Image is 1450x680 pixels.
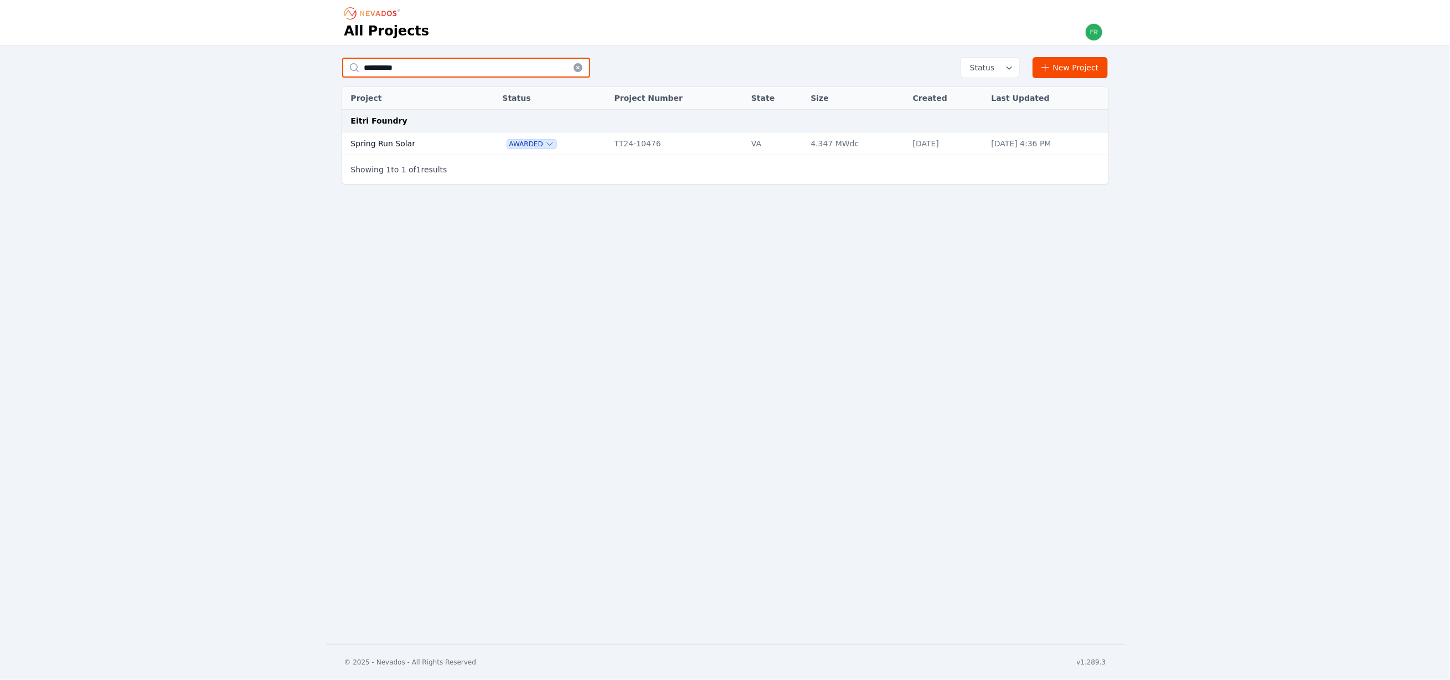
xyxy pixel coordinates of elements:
[986,87,1108,110] th: Last Updated
[1077,658,1106,667] div: v1.289.3
[746,87,805,110] th: State
[342,132,478,155] td: Spring Run Solar
[609,132,746,155] td: TT24-10476
[401,165,406,174] span: 1
[416,165,421,174] span: 1
[507,140,556,149] button: Awarded
[386,165,391,174] span: 1
[342,132,1108,155] tr: Spring Run SolarAwardedTT24-10476VA4.347 MWdc[DATE][DATE] 4:36 PM
[344,22,430,40] h1: All Projects
[966,62,995,73] span: Status
[986,132,1108,155] td: [DATE] 4:36 PM
[961,58,1019,78] button: Status
[344,4,403,22] nav: Breadcrumb
[342,87,478,110] th: Project
[497,87,609,110] th: Status
[907,87,986,110] th: Created
[907,132,986,155] td: [DATE]
[805,87,907,110] th: Size
[344,658,477,667] div: © 2025 - Nevados - All Rights Reserved
[805,132,907,155] td: 4.347 MWdc
[351,164,447,175] p: Showing to of results
[746,132,805,155] td: VA
[342,110,1108,132] td: Eitri Foundry
[609,87,746,110] th: Project Number
[1085,23,1103,41] img: frida.manzo@nevados.solar
[1033,57,1108,78] a: New Project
